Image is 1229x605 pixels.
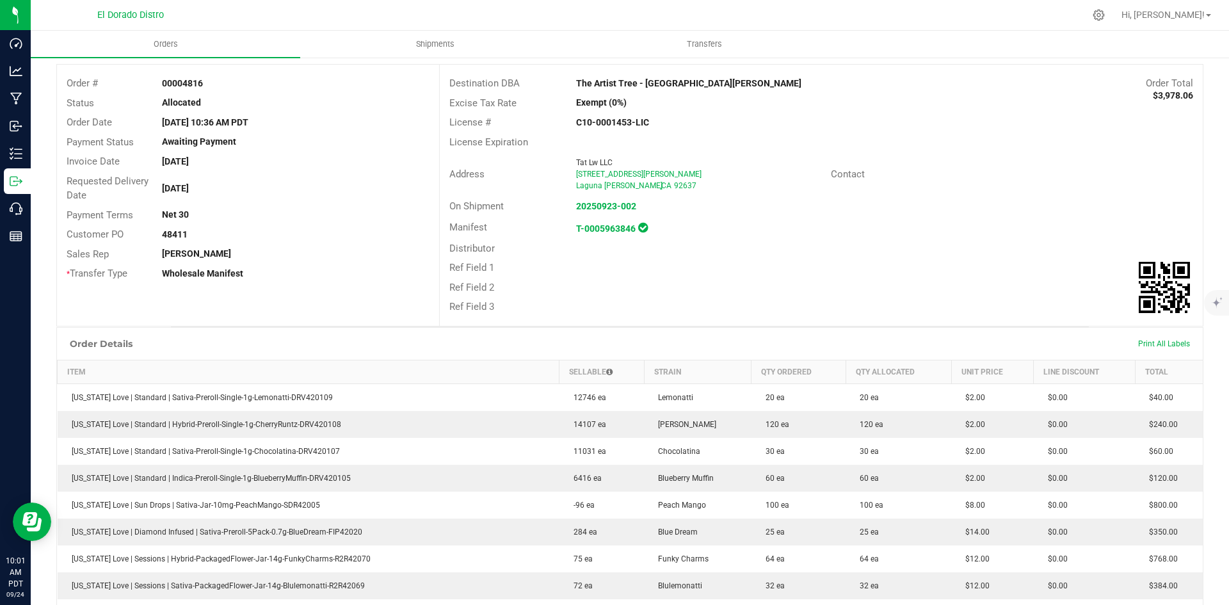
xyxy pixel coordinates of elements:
[853,581,879,590] span: 32 ea
[759,501,789,510] span: 100 ea
[567,474,602,483] span: 6416 ea
[1041,581,1068,590] span: $0.00
[759,554,785,563] span: 64 ea
[1041,554,1068,563] span: $0.00
[449,301,494,312] span: Ref Field 3
[652,420,716,429] span: [PERSON_NAME]
[1138,339,1190,348] span: Print All Labels
[1041,393,1068,402] span: $0.00
[1041,474,1068,483] span: $0.00
[951,360,1034,383] th: Unit Price
[1091,9,1107,21] div: Manage settings
[570,31,839,58] a: Transfers
[576,223,636,234] strong: T-0005963846
[162,117,248,127] strong: [DATE] 10:36 AM PDT
[1041,420,1068,429] span: $0.00
[1153,90,1193,101] strong: $3,978.06
[449,262,494,273] span: Ref Field 1
[567,528,597,536] span: 284 ea
[670,38,739,50] span: Transfers
[661,181,671,190] span: CA
[67,209,133,221] span: Payment Terms
[162,268,243,278] strong: Wholesale Manifest
[67,156,120,167] span: Invoice Date
[162,78,203,88] strong: 00004816
[638,221,648,234] span: In Sync
[576,201,636,211] a: 20250923-002
[31,31,300,58] a: Orders
[97,10,164,20] span: El Dorado Distro
[759,474,785,483] span: 60 ea
[1143,528,1178,536] span: $350.00
[959,581,990,590] span: $12.00
[10,230,22,243] inline-svg: Reports
[1041,528,1068,536] span: $0.00
[831,168,865,180] span: Contact
[449,243,495,254] span: Distributor
[759,420,789,429] span: 120 ea
[846,360,951,383] th: Qty Allocated
[567,501,595,510] span: -96 ea
[58,360,559,383] th: Item
[853,474,879,483] span: 60 ea
[759,393,785,402] span: 20 ea
[1139,262,1190,313] img: Scan me!
[67,97,94,109] span: Status
[65,420,341,429] span: [US_STATE] Love | Standard | Hybrid-Preroll-Single-1g-CherryRuntz-DRV420108
[576,158,613,167] span: Tat Lw LLC
[959,420,985,429] span: $2.00
[576,97,627,108] strong: Exempt (0%)
[162,248,231,259] strong: [PERSON_NAME]
[652,581,702,590] span: Blulemonatti
[1146,77,1193,89] span: Order Total
[1143,474,1178,483] span: $120.00
[67,77,98,89] span: Order #
[10,147,22,160] inline-svg: Inventory
[576,117,649,127] strong: C10-0001453-LIC
[65,474,351,483] span: [US_STATE] Love | Standard | Indica-Preroll-Single-1g-BlueberryMuffin-DRV420105
[399,38,472,50] span: Shipments
[10,202,22,215] inline-svg: Call Center
[1143,554,1178,563] span: $768.00
[449,97,517,109] span: Excise Tax Rate
[853,501,883,510] span: 100 ea
[10,37,22,50] inline-svg: Dashboard
[567,420,606,429] span: 14107 ea
[300,31,570,58] a: Shipments
[853,528,879,536] span: 25 ea
[67,248,109,260] span: Sales Rep
[1143,501,1178,510] span: $800.00
[1143,393,1173,402] span: $40.00
[576,170,702,179] span: [STREET_ADDRESS][PERSON_NAME]
[959,554,990,563] span: $12.00
[136,38,195,50] span: Orders
[644,360,751,383] th: Strain
[13,503,51,541] iframe: Resource center
[652,393,693,402] span: Lemonatti
[70,339,133,349] h1: Order Details
[162,136,236,147] strong: Awaiting Payment
[162,97,201,108] strong: Allocated
[65,554,371,563] span: [US_STATE] Love | Sessions | Hybrid-PackagedFlower-Jar-14g-FunkyCharms-R2R42070
[751,360,846,383] th: Qty Ordered
[65,528,362,536] span: [US_STATE] Love | Diamond Infused | Sativa-Preroll-5Pack-0.7g-BlueDream-FIP42020
[1143,581,1178,590] span: $384.00
[853,420,883,429] span: 120 ea
[65,501,320,510] span: [US_STATE] Love | Sun Drops | Sativa-Jar-10mg-PeachMango-SDR42005
[1143,447,1173,456] span: $60.00
[449,282,494,293] span: Ref Field 2
[1135,360,1203,383] th: Total
[65,447,340,456] span: [US_STATE] Love | Standard | Sativa-Preroll-Single-1g-Chocolatina-DRV420107
[10,65,22,77] inline-svg: Analytics
[1034,360,1135,383] th: Line Discount
[449,117,491,128] span: License #
[6,590,25,599] p: 09/24
[449,77,520,89] span: Destination DBA
[10,120,22,133] inline-svg: Inbound
[10,92,22,105] inline-svg: Manufacturing
[162,156,189,166] strong: [DATE]
[449,168,485,180] span: Address
[959,474,985,483] span: $2.00
[652,501,706,510] span: Peach Mango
